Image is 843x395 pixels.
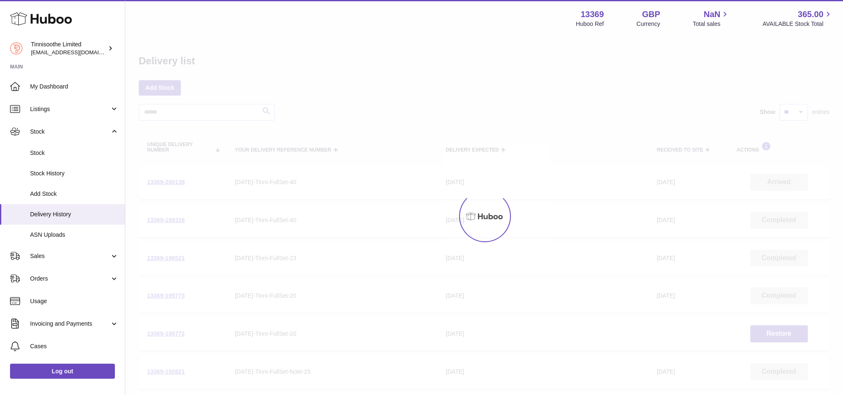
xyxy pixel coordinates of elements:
[693,9,730,28] a: NaN Total sales
[703,9,720,20] span: NaN
[31,41,106,56] div: Tinnisoothe Limited
[31,49,123,56] span: [EMAIL_ADDRESS][DOMAIN_NAME]
[581,9,604,20] strong: 13369
[30,252,110,260] span: Sales
[30,128,110,136] span: Stock
[30,275,110,283] span: Orders
[10,364,115,379] a: Log out
[30,83,119,91] span: My Dashboard
[642,9,660,20] strong: GBP
[30,297,119,305] span: Usage
[576,20,604,28] div: Huboo Ref
[637,20,660,28] div: Currency
[30,231,119,239] span: ASN Uploads
[798,9,823,20] span: 365.00
[30,320,110,328] span: Invoicing and Payments
[30,342,119,350] span: Cases
[30,105,110,113] span: Listings
[10,42,23,55] img: team@tinnisoothe.com
[762,20,833,28] span: AVAILABLE Stock Total
[30,190,119,198] span: Add Stock
[693,20,730,28] span: Total sales
[30,170,119,177] span: Stock History
[30,149,119,157] span: Stock
[762,9,833,28] a: 365.00 AVAILABLE Stock Total
[30,210,119,218] span: Delivery History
